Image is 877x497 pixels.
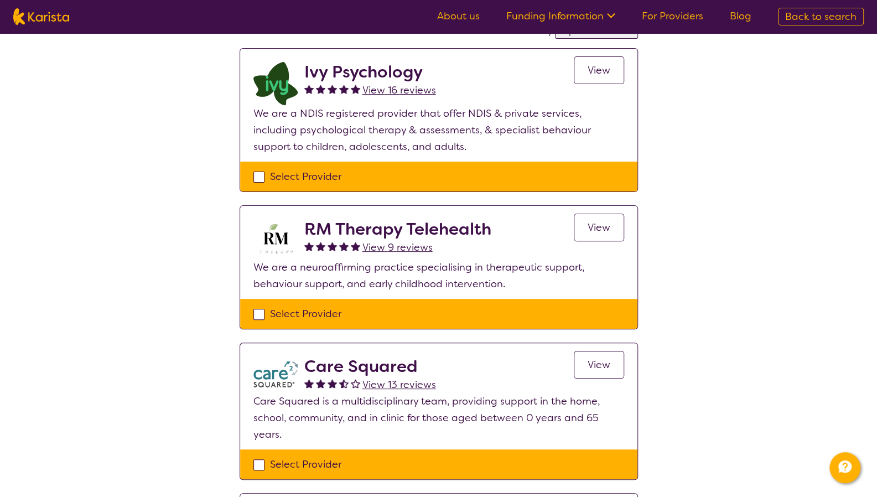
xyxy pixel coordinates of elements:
[253,259,624,292] p: We are a neuroaffirming practice specialising in therapeutic support, behaviour support, and earl...
[574,56,624,84] a: View
[362,378,436,391] span: View 13 reviews
[785,10,857,23] span: Back to search
[316,241,325,251] img: fullstar
[328,379,337,388] img: fullstar
[362,376,436,393] a: View 13 reviews
[304,379,314,388] img: fullstar
[351,84,360,94] img: fullstar
[304,241,314,251] img: fullstar
[574,214,624,241] a: View
[328,241,337,251] img: fullstar
[351,379,360,388] img: emptystar
[642,9,703,23] a: For Providers
[328,84,337,94] img: fullstar
[253,105,624,155] p: We are a NDIS registered provider that offer NDIS & private services, including psychological the...
[778,8,864,25] a: Back to search
[362,241,433,254] span: View 9 reviews
[253,62,298,105] img: lcqb2d1jpug46odws9wh.png
[362,239,433,256] a: View 9 reviews
[730,9,751,23] a: Blog
[362,82,436,99] a: View 16 reviews
[339,379,349,388] img: halfstar
[304,356,436,376] h2: Care Squared
[304,84,314,94] img: fullstar
[588,64,610,77] span: View
[253,393,624,443] p: Care Squared is a multidisciplinary team, providing support in the home, school, community, and i...
[437,9,480,23] a: About us
[253,219,298,259] img: b3hjthhf71fnbidirs13.png
[362,84,436,97] span: View 16 reviews
[316,84,325,94] img: fullstar
[339,84,349,94] img: fullstar
[574,351,624,379] a: View
[351,241,360,251] img: fullstar
[588,358,610,371] span: View
[253,356,298,393] img: watfhvlxxexrmzu5ckj6.png
[304,62,436,82] h2: Ivy Psychology
[13,8,69,25] img: Karista logo
[506,9,615,23] a: Funding Information
[339,241,349,251] img: fullstar
[588,221,610,234] span: View
[829,452,860,483] button: Channel Menu
[304,219,491,239] h2: RM Therapy Telehealth
[316,379,325,388] img: fullstar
